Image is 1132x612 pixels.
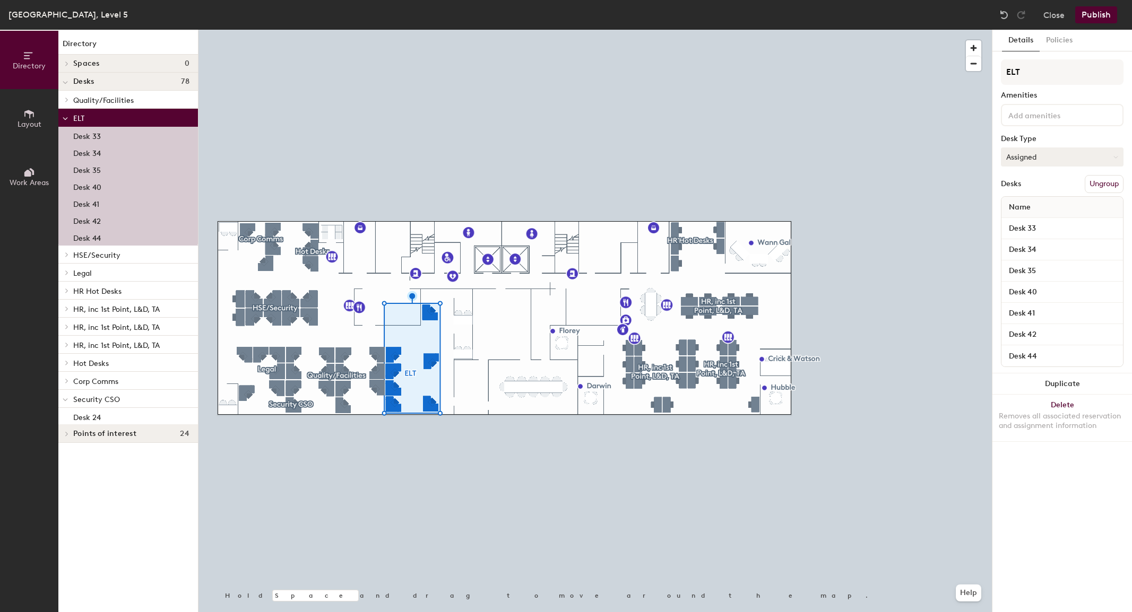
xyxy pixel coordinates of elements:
span: Work Areas [10,178,49,187]
span: 24 [180,430,189,438]
span: HR, inc 1st Point, L&D, TA [73,341,160,350]
div: Removes all associated reservation and assignment information [999,412,1126,431]
h1: Directory [58,38,198,55]
span: Directory [13,62,46,71]
input: Unnamed desk [1004,348,1121,363]
span: 0 [185,59,189,68]
span: Desks [73,77,94,86]
button: DeleteRemoves all associated reservation and assignment information [992,395,1132,441]
p: Desk 42 [73,214,101,226]
span: Legal [73,269,92,278]
img: Undo [999,10,1009,20]
span: 78 [181,77,189,86]
p: Desk 34 [73,146,101,158]
span: HR, inc 1st Point, L&D, TA [73,323,160,332]
input: Unnamed desk [1004,327,1121,342]
span: HR Hot Desks [73,287,122,296]
div: Amenities [1001,91,1124,100]
input: Unnamed desk [1004,306,1121,321]
span: Spaces [73,59,100,68]
input: Add amenities [1006,108,1102,121]
input: Unnamed desk [1004,242,1121,257]
button: Help [956,584,981,601]
p: Desk 44 [73,231,101,243]
button: Publish [1075,6,1117,23]
p: Desk 40 [73,180,101,192]
input: Unnamed desk [1004,264,1121,278]
button: Assigned [1001,147,1124,167]
p: Desk 35 [73,163,101,175]
div: Desks [1001,180,1021,188]
span: Name [1004,198,1036,217]
span: Corp Comms [73,377,118,386]
span: HSE/Security [73,251,120,260]
img: Redo [1016,10,1026,20]
div: Desk Type [1001,135,1124,143]
span: HR, inc 1st Point, L&D, TA [73,305,160,314]
button: Details [1002,30,1040,51]
span: Quality/Facilities [73,96,134,105]
span: Layout [18,120,41,129]
input: Unnamed desk [1004,285,1121,300]
button: Duplicate [992,373,1132,395]
p: Desk 24 [73,410,101,422]
button: Policies [1040,30,1079,51]
div: [GEOGRAPHIC_DATA], Level 5 [8,8,128,21]
span: Hot Desks [73,359,109,368]
span: ELT [73,114,84,123]
input: Unnamed desk [1004,221,1121,236]
p: Desk 33 [73,129,101,141]
span: Points of interest [73,430,136,438]
button: Ungroup [1085,175,1124,193]
p: Desk 41 [73,197,99,209]
button: Close [1043,6,1065,23]
span: Security CSO [73,395,120,404]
